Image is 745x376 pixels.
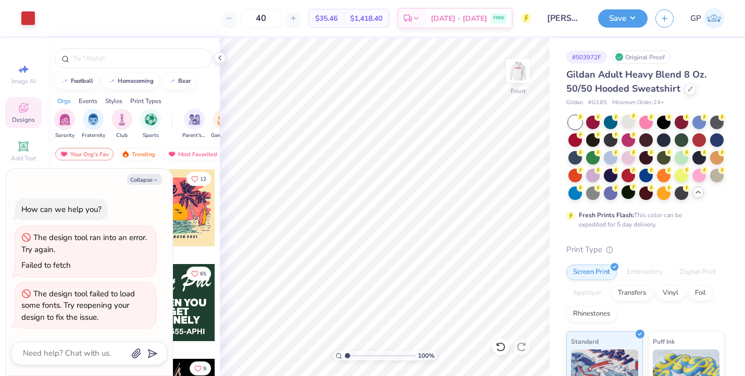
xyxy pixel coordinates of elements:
button: filter button [211,109,235,140]
div: filter for Sports [140,109,161,140]
span: Add Text [11,154,36,162]
img: trend_line.gif [107,78,116,84]
img: trend_line.gif [168,78,176,84]
div: Front [511,86,526,96]
span: GP [690,12,701,24]
button: bear [162,73,195,89]
img: Sorority Image [59,114,71,126]
div: Trending [117,148,160,160]
div: filter for Club [111,109,132,140]
button: Save [598,9,648,28]
button: filter button [82,109,105,140]
div: Events [79,96,97,106]
img: Fraternity Image [88,114,99,126]
button: homecoming [102,73,158,89]
input: Untitled Design [539,8,590,29]
div: Original Proof [612,51,670,64]
img: Front [507,60,528,81]
div: Orgs [57,96,71,106]
div: Rhinestones [566,306,617,322]
div: homecoming [118,78,154,84]
span: Standard [571,336,599,347]
span: Sports [143,132,159,140]
button: filter button [140,109,161,140]
input: – – [241,9,281,28]
div: Foil [688,285,713,301]
div: This color can be expedited for 5 day delivery. [579,210,707,229]
div: # 503972F [566,51,607,64]
img: Sports Image [145,114,157,126]
input: Try "Alpha" [72,53,205,64]
div: Vinyl [656,285,685,301]
div: filter for Game Day [211,109,235,140]
strong: Fresh Prints Flash: [579,211,634,219]
span: $1,418.40 [350,13,382,24]
button: filter button [111,109,132,140]
span: Sorority [55,132,74,140]
div: Applique [566,285,608,301]
span: Fraternity [82,132,105,140]
img: most_fav.gif [168,151,176,158]
span: 12 [200,177,206,182]
img: trend_line.gif [60,78,69,84]
span: 100 % [418,351,434,360]
div: Most Favorited [163,148,222,160]
div: How can we help you? [21,204,102,215]
div: Failed to fetch [21,260,71,270]
div: Your Org's Fav [55,148,114,160]
div: Digital Print [673,265,723,280]
button: filter button [54,109,75,140]
span: Game Day [211,132,235,140]
img: most_fav.gif [60,151,68,158]
div: Embroidery [620,265,669,280]
div: Styles [105,96,122,106]
span: $35.46 [315,13,338,24]
div: Print Type [566,244,724,256]
button: Like [187,267,211,281]
img: Parent's Weekend Image [189,114,201,126]
span: Minimum Order: 24 + [612,98,664,107]
span: FREE [493,15,504,22]
span: Club [116,132,128,140]
div: filter for Sorority [54,109,75,140]
img: Game Day Image [217,114,229,126]
span: 65 [200,271,206,277]
span: Image AI [11,77,36,85]
span: [DATE] - [DATE] [431,13,487,24]
span: Gildan [566,98,583,107]
span: Gildan Adult Heavy Blend 8 Oz. 50/50 Hooded Sweatshirt [566,68,706,95]
a: GP [690,8,724,29]
div: Screen Print [566,265,617,280]
div: The design tool ran into an error. Try again. [21,232,147,255]
span: Puff Ink [653,336,675,347]
button: football [55,73,98,89]
div: filter for Fraternity [82,109,105,140]
button: Like [190,361,211,375]
button: Collapse [127,174,162,185]
span: 9 [203,366,206,371]
div: Transfers [611,285,653,301]
div: football [71,78,93,84]
div: The design tool failed to load some fonts. Try reopening your design to fix the issue. [21,289,135,322]
button: Like [187,172,211,186]
img: Club Image [116,114,128,126]
div: bear [178,78,191,84]
div: Print Types [130,96,162,106]
span: Parent's Weekend [182,132,206,140]
span: Designs [12,116,35,124]
div: filter for Parent's Weekend [182,109,206,140]
button: filter button [182,109,206,140]
img: Genna Pascucci [704,8,724,29]
img: trending.gif [121,151,130,158]
span: # G185 [588,98,607,107]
